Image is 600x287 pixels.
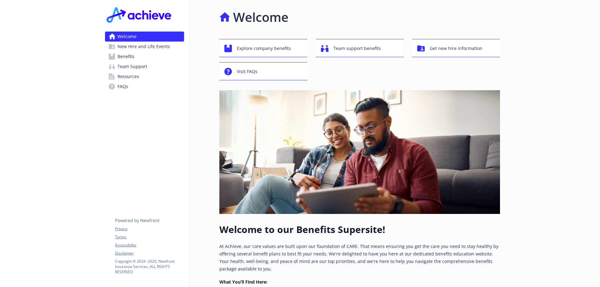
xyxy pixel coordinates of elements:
a: FAQs [105,82,184,92]
a: New Hire and Life Events [105,42,184,52]
span: Benefits [117,52,134,62]
button: Team support benefits [316,39,404,57]
p: At Achieve, our core values are built upon our foundation of CARE. That means ensuring you get th... [219,243,500,273]
span: Visit FAQs [237,66,257,77]
span: Welcome [117,32,137,42]
p: Copyright © 2024 - 2025 , Newfront Insurance Services, ALL RIGHTS RESERVED [115,259,184,275]
a: Privacy [115,226,184,232]
span: FAQs [117,82,128,92]
button: Explore company benefits [219,39,307,57]
button: Visit FAQs [219,62,307,80]
span: Team support benefits [333,42,381,54]
img: overview page banner [219,90,500,214]
span: Explore company benefits [237,42,291,54]
a: Disclaimer [115,250,184,256]
a: Team Support [105,62,184,72]
button: Get new hire information [412,39,500,57]
h1: Welcome [233,8,288,27]
span: Get new hire information [430,42,482,54]
h1: Welcome to our Benefits Supersite! [219,224,500,235]
a: Resources [105,72,184,82]
span: New Hire and Life Events [117,42,170,52]
a: Accessibility [115,242,184,248]
a: Welcome [105,32,184,42]
span: Team Support [117,62,147,72]
strong: What You’ll Find Here: [219,279,267,285]
a: Terms [115,234,184,240]
span: Resources [117,72,139,82]
a: Benefits [105,52,184,62]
